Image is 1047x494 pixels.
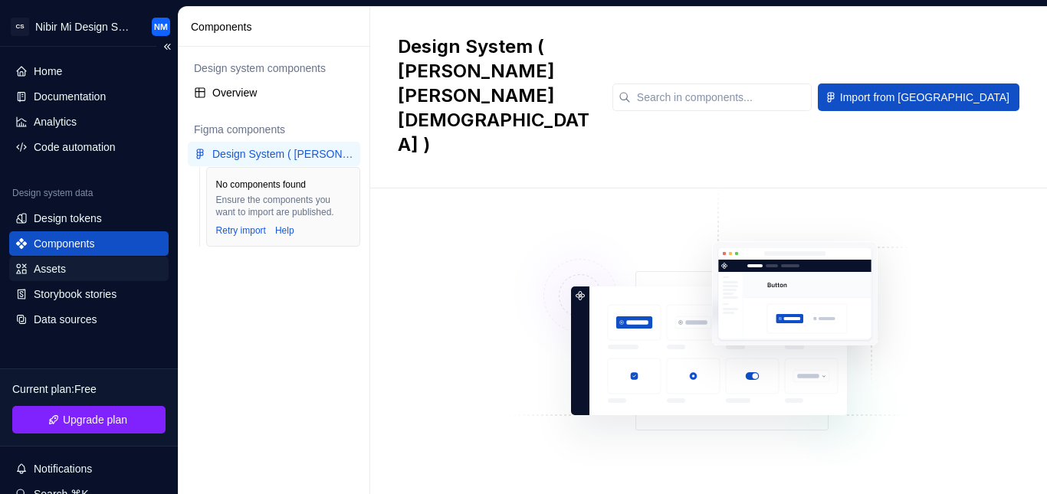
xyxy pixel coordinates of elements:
[70,177,140,189] span: Clip a screenshot
[38,394,277,411] div: Destination
[212,146,354,162] div: Design System ( [PERSON_NAME] [PERSON_NAME][DEMOGRAPHIC_DATA] )
[11,18,29,36] div: CS
[216,194,350,218] div: Ensure the components you want to import are published.
[34,114,77,129] div: Analytics
[9,257,169,281] a: Assets
[194,61,354,76] div: Design system components
[34,261,66,276] div: Assets
[12,187,93,199] div: Design system data
[9,231,169,256] a: Components
[45,171,280,195] button: Clip a screenshot
[73,21,100,33] span: xTiles
[840,90,1009,105] span: Import from [GEOGRAPHIC_DATA]
[70,128,205,140] span: Clip a selection (Select text first)
[194,122,354,137] div: Figma components
[34,461,92,476] div: Notifications
[3,10,175,43] button: CSNibir Mi Design SystemNM
[9,206,169,231] a: Design tokens
[12,381,166,397] div: Current plan : Free
[275,224,294,237] a: Help
[34,286,117,302] div: Storybook stories
[9,84,169,109] a: Documentation
[9,307,169,332] a: Data sources
[34,139,116,155] div: Code automation
[216,178,306,191] div: No components found
[9,59,169,83] a: Home
[34,236,94,251] div: Components
[9,135,169,159] a: Code automation
[34,89,106,104] div: Documentation
[63,414,114,433] span: Inbox Panel
[631,83,812,111] input: Search in components...
[154,21,168,33] div: NM
[818,83,1019,111] button: Import from [GEOGRAPHIC_DATA]
[45,97,280,122] button: Clip a bookmark
[70,103,139,116] span: Clip a bookmark
[9,282,169,306] a: Storybook stories
[70,152,120,165] span: Clip a block
[34,312,97,327] div: Data sources
[9,456,169,481] button: Notifications
[156,36,178,57] button: Collapse sidebar
[9,110,169,134] a: Analytics
[188,142,360,166] a: Design System ( [PERSON_NAME] [PERSON_NAME][DEMOGRAPHIC_DATA] )
[63,412,127,427] span: Upgrade plan
[35,19,133,34] div: Nibir Mi Design System
[34,211,102,226] div: Design tokens
[12,406,166,433] button: Upgrade plan
[188,80,360,105] a: Overview
[216,224,266,237] button: Retry import
[185,216,268,234] span: Clear all and close
[45,146,280,171] button: Clip a block
[34,64,62,79] div: Home
[212,85,354,100] div: Overview
[398,34,594,157] h2: Design System ( [PERSON_NAME] [PERSON_NAME][DEMOGRAPHIC_DATA] )
[45,122,280,146] button: Clip a selection (Select text first)
[191,19,363,34] div: Components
